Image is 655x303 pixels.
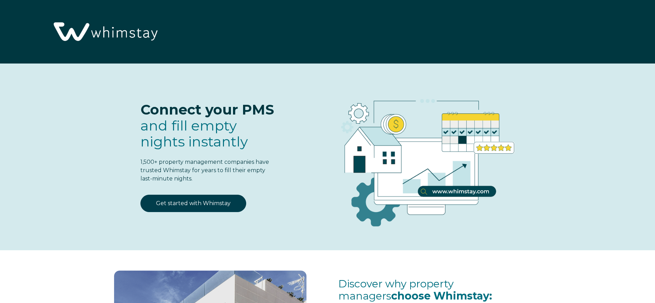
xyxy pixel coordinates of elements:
a: Get started with Whimstay [140,195,246,212]
span: Connect your PMS [140,101,274,118]
span: and [140,117,248,150]
img: RBO Ilustrations-03 [302,77,546,238]
span: Discover why property managers [338,277,492,302]
img: Whimstay Logo-02 1 [49,3,161,61]
span: 1,500+ property management companies have trusted Whimstay for years to fill their empty last-min... [140,159,269,182]
span: fill empty nights instantly [140,117,248,150]
span: choose Whimstay: [391,289,492,302]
